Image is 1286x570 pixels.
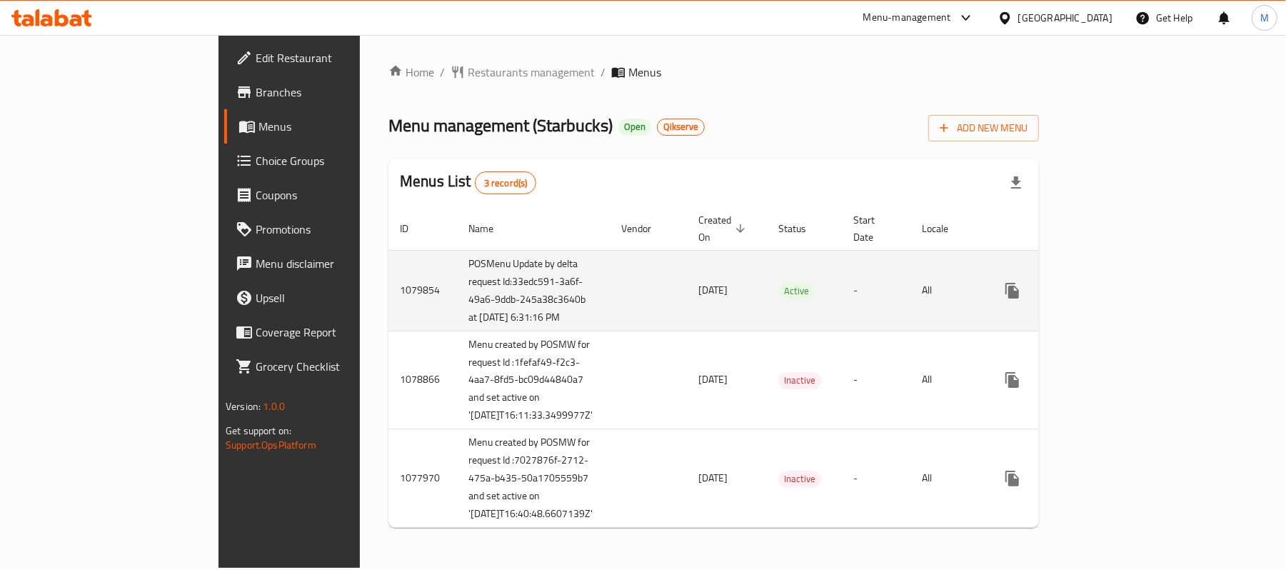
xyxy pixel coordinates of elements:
li: / [440,64,445,81]
span: Qikserve [658,121,704,133]
span: Coupons [256,186,422,204]
span: Coverage Report [256,324,422,341]
li: / [601,64,606,81]
span: [DATE] [698,281,728,299]
th: Actions [984,207,1144,251]
span: Inactive [778,471,821,487]
td: - [842,331,910,429]
td: All [910,331,984,429]
div: Export file [999,166,1033,200]
span: 1.0.0 [263,397,285,416]
span: Grocery Checklist [256,358,422,375]
button: Change Status [1030,461,1064,496]
span: Menu disclaimer [256,255,422,272]
span: Status [778,220,825,237]
a: Coverage Report [224,315,433,349]
span: Active [778,283,815,299]
div: Open [618,119,651,136]
td: Menu created by POSMW for request Id :1fefaf49-f2c3-4aa7-8fd5-bc09d44840a7 and set active on '[DA... [457,331,610,429]
span: Upsell [256,289,422,306]
span: Name [468,220,512,237]
td: - [842,250,910,331]
table: enhanced table [388,207,1144,529]
button: more [995,461,1030,496]
span: Add New Menu [940,119,1028,137]
span: Menus [628,64,661,81]
td: All [910,250,984,331]
span: ID [400,220,427,237]
span: M [1260,10,1269,26]
span: Restaurants management [468,64,595,81]
a: Grocery Checklist [224,349,433,384]
span: Open [618,121,651,133]
a: Support.OpsPlatform [226,436,316,454]
span: Locale [922,220,967,237]
span: Menu management ( Starbucks ) [388,109,613,141]
div: Active [778,282,815,299]
a: Menu disclaimer [224,246,433,281]
span: Edit Restaurant [256,49,422,66]
button: more [995,363,1030,397]
a: Choice Groups [224,144,433,178]
span: [DATE] [698,370,728,389]
div: Menu-management [863,9,951,26]
div: [GEOGRAPHIC_DATA] [1018,10,1112,26]
button: more [995,274,1030,308]
span: Choice Groups [256,152,422,169]
span: Inactive [778,372,821,389]
a: Promotions [224,212,433,246]
div: Total records count [475,171,537,194]
span: Promotions [256,221,422,238]
span: Menus [258,118,422,135]
button: Add New Menu [928,115,1039,141]
span: Branches [256,84,422,101]
div: Inactive [778,471,821,488]
td: POSMenu Update by delta request Id:33edc591-3a6f-49a6-9ddb-245a38c3640b at [DATE] 6:31:16 PM [457,250,610,331]
span: Start Date [853,211,893,246]
a: Upsell [224,281,433,315]
td: - [842,429,910,528]
td: Menu created by POSMW for request Id :7027876f-2712-475a-b435-50a1705559b7 and set active on '[DA... [457,429,610,528]
span: Get support on: [226,421,291,440]
a: Edit Restaurant [224,41,433,75]
button: Change Status [1030,363,1064,397]
span: Version: [226,397,261,416]
span: Vendor [621,220,670,237]
a: Coupons [224,178,433,212]
a: Restaurants management [451,64,595,81]
a: Menus [224,109,433,144]
span: 3 record(s) [476,176,536,190]
span: [DATE] [698,469,728,487]
span: Created On [698,211,750,246]
h2: Menus List [400,171,536,194]
nav: breadcrumb [388,64,1039,81]
td: All [910,429,984,528]
div: Inactive [778,372,821,389]
a: Branches [224,75,433,109]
